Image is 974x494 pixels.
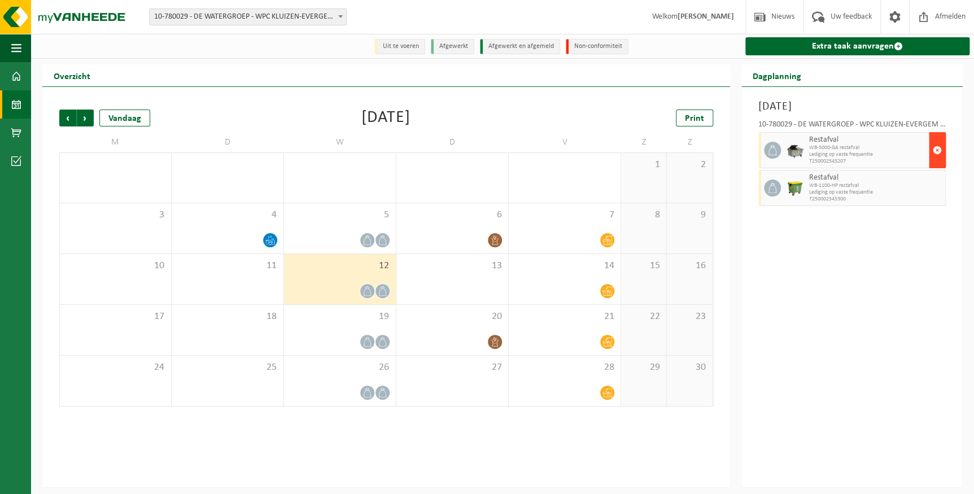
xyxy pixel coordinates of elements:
[177,260,278,272] span: 11
[809,135,927,145] span: Restafval
[65,260,165,272] span: 10
[672,159,706,171] span: 2
[627,209,661,221] span: 8
[396,132,509,152] td: D
[809,182,943,189] span: WB-1100-HP restafval
[59,132,172,152] td: M
[77,110,94,126] span: Volgende
[676,110,713,126] a: Print
[284,132,396,152] td: W
[809,145,927,151] span: WB-5000-GA restafval
[745,37,970,55] a: Extra taak aanvragen
[514,209,615,221] span: 7
[177,361,278,374] span: 25
[402,209,503,221] span: 6
[402,311,503,323] span: 20
[290,209,390,221] span: 5
[672,311,706,323] span: 23
[627,361,661,374] span: 29
[621,132,667,152] td: Z
[672,260,706,272] span: 16
[402,361,503,374] span: 27
[480,39,560,54] li: Afgewerkt en afgemeld
[514,260,615,272] span: 14
[741,64,813,86] h2: Dagplanning
[627,159,661,171] span: 1
[627,260,661,272] span: 15
[685,114,704,123] span: Print
[627,311,661,323] span: 22
[667,132,713,152] td: Z
[42,64,102,86] h2: Overzicht
[65,311,165,323] span: 17
[672,361,706,374] span: 30
[787,180,803,196] img: WB-1100-HPE-GN-50
[758,121,946,132] div: 10-780029 - DE WATERGROEP - WPC KLUIZEN-EVERGEM - EVERGEM
[431,39,474,54] li: Afgewerkt
[149,8,347,25] span: 10-780029 - DE WATERGROEP - WPC KLUIZEN-EVERGEM - EVERGEM
[566,39,628,54] li: Non-conformiteit
[177,311,278,323] span: 18
[672,209,706,221] span: 9
[361,110,410,126] div: [DATE]
[809,189,943,196] span: Lediging op vaste frequentie
[59,110,76,126] span: Vorige
[809,158,927,165] span: T250002545207
[177,209,278,221] span: 4
[290,311,390,323] span: 19
[150,9,346,25] span: 10-780029 - DE WATERGROEP - WPC KLUIZEN-EVERGEM - EVERGEM
[809,151,927,158] span: Lediging op vaste frequentie
[514,361,615,374] span: 28
[99,110,150,126] div: Vandaag
[678,12,734,21] strong: [PERSON_NAME]
[787,142,803,159] img: WB-5000-GAL-GY-01
[402,260,503,272] span: 13
[809,173,943,182] span: Restafval
[290,260,390,272] span: 12
[65,209,165,221] span: 3
[374,39,425,54] li: Uit te voeren
[758,98,946,115] h3: [DATE]
[514,311,615,323] span: 21
[290,361,390,374] span: 26
[509,132,621,152] td: V
[172,132,284,152] td: D
[809,196,943,203] span: T250002545300
[65,361,165,374] span: 24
